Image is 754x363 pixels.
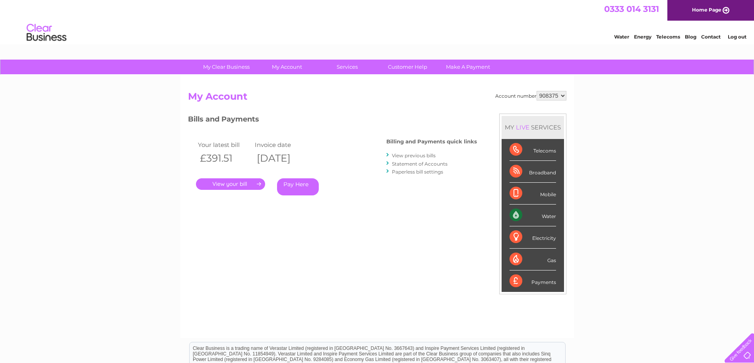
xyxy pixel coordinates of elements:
[254,60,320,74] a: My Account
[614,34,629,40] a: Water
[392,161,448,167] a: Statement of Accounts
[26,21,67,45] img: logo.png
[277,178,319,195] a: Pay Here
[375,60,440,74] a: Customer Help
[392,153,436,158] a: View previous bills
[685,34,696,40] a: Blog
[728,34,746,40] a: Log out
[196,178,265,190] a: .
[510,183,556,205] div: Mobile
[253,150,310,166] th: [DATE]
[196,139,253,150] td: Your latest bill
[510,139,556,161] div: Telecoms
[314,60,380,74] a: Services
[386,139,477,145] h4: Billing and Payments quick links
[435,60,501,74] a: Make A Payment
[510,161,556,183] div: Broadband
[194,60,259,74] a: My Clear Business
[510,226,556,248] div: Electricity
[188,114,477,127] h3: Bills and Payments
[188,91,566,106] h2: My Account
[392,169,443,175] a: Paperless bill settings
[196,150,253,166] th: £391.51
[510,205,556,226] div: Water
[495,91,566,100] div: Account number
[253,139,310,150] td: Invoice date
[634,34,651,40] a: Energy
[701,34,721,40] a: Contact
[190,4,565,39] div: Clear Business is a trading name of Verastar Limited (registered in [GEOGRAPHIC_DATA] No. 3667643...
[656,34,680,40] a: Telecoms
[510,270,556,292] div: Payments
[510,249,556,270] div: Gas
[502,116,564,139] div: MY SERVICES
[514,124,531,131] div: LIVE
[604,4,659,14] a: 0333 014 3131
